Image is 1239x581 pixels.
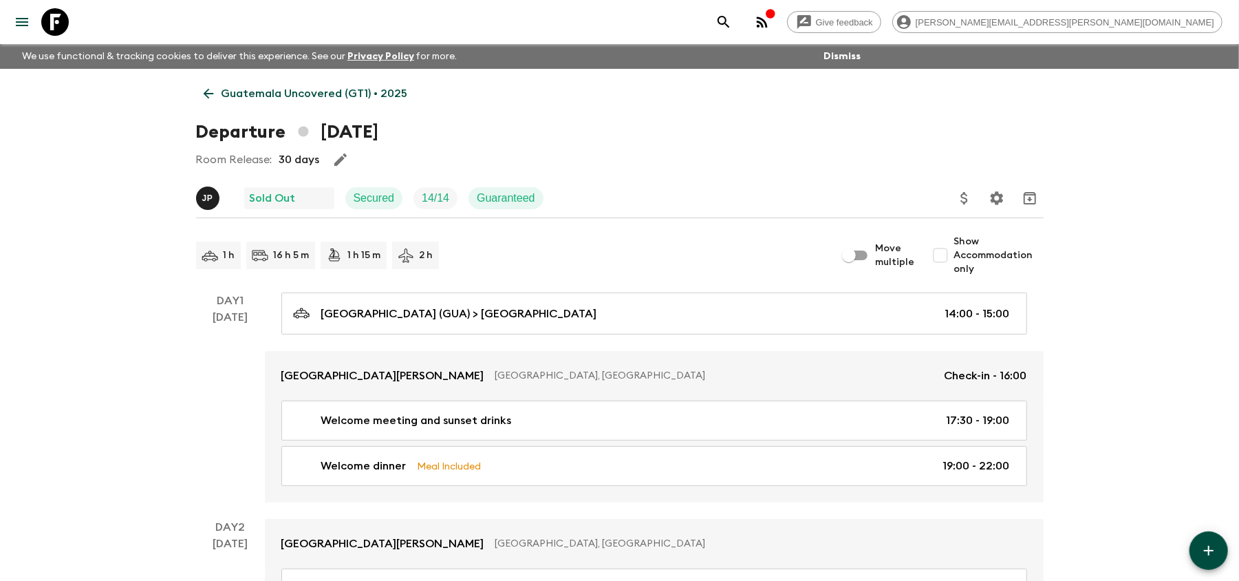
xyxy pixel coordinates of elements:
[196,293,265,309] p: Day 1
[413,187,457,209] div: Trip Fill
[945,306,1010,322] p: 14:00 - 15:00
[495,369,934,383] p: [GEOGRAPHIC_DATA], [GEOGRAPHIC_DATA]
[17,44,463,69] p: We use functional & tracking cookies to deliver this experience. See our for more.
[954,235,1044,276] span: Show Accommodation only
[787,11,881,33] a: Give feedback
[281,446,1027,486] a: Welcome dinnerMeal Included19:00 - 22:00
[947,412,1010,429] p: 17:30 - 19:00
[321,306,597,322] p: [GEOGRAPHIC_DATA] (GUA) > [GEOGRAPHIC_DATA]
[196,80,416,107] a: Guatemala Uncovered (GT1) • 2025
[710,8,737,36] button: search adventures
[250,190,296,207] p: Sold Out
[265,351,1044,401] a: [GEOGRAPHIC_DATA][PERSON_NAME][GEOGRAPHIC_DATA], [GEOGRAPHIC_DATA]Check-in - 16:00
[347,52,414,61] a: Privacy Policy
[279,151,320,168] p: 30 days
[420,249,433,262] p: 2 h
[820,47,864,66] button: Dismiss
[354,190,395,207] p: Secured
[274,249,310,262] p: 16 h 5 m
[265,519,1044,569] a: [GEOGRAPHIC_DATA][PERSON_NAME][GEOGRAPHIC_DATA], [GEOGRAPHIC_DATA]
[281,401,1027,441] a: Welcome meeting and sunset drinks17:30 - 19:00
[196,191,222,202] span: Julio Posadas
[876,242,916,269] span: Move multiple
[196,151,272,168] p: Room Release:
[224,249,235,262] p: 1 h
[213,309,248,503] div: [DATE]
[477,190,535,207] p: Guaranteed
[281,368,484,384] p: [GEOGRAPHIC_DATA][PERSON_NAME]
[345,187,403,209] div: Secured
[945,368,1027,384] p: Check-in - 16:00
[951,184,978,212] button: Update Price, Early Bird Discount and Costs
[908,17,1222,28] span: [PERSON_NAME][EMAIL_ADDRESS][PERSON_NAME][DOMAIN_NAME]
[196,519,265,536] p: Day 2
[196,118,378,146] h1: Departure [DATE]
[495,537,1016,551] p: [GEOGRAPHIC_DATA], [GEOGRAPHIC_DATA]
[8,8,36,36] button: menu
[808,17,881,28] span: Give feedback
[202,193,213,204] p: J P
[418,458,482,474] p: Meal Included
[422,190,449,207] p: 14 / 14
[196,187,222,210] button: JP
[281,293,1027,335] a: [GEOGRAPHIC_DATA] (GUA) > [GEOGRAPHIC_DATA]14:00 - 15:00
[281,536,484,552] p: [GEOGRAPHIC_DATA][PERSON_NAME]
[1016,184,1044,212] button: Archive (Completed, Cancelled or Unsynced Departures only)
[348,249,381,262] p: 1 h 15 m
[983,184,1011,212] button: Settings
[321,412,512,429] p: Welcome meeting and sunset drinks
[222,85,408,102] p: Guatemala Uncovered (GT1) • 2025
[892,11,1222,33] div: [PERSON_NAME][EMAIL_ADDRESS][PERSON_NAME][DOMAIN_NAME]
[321,458,407,474] p: Welcome dinner
[943,458,1010,474] p: 19:00 - 22:00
